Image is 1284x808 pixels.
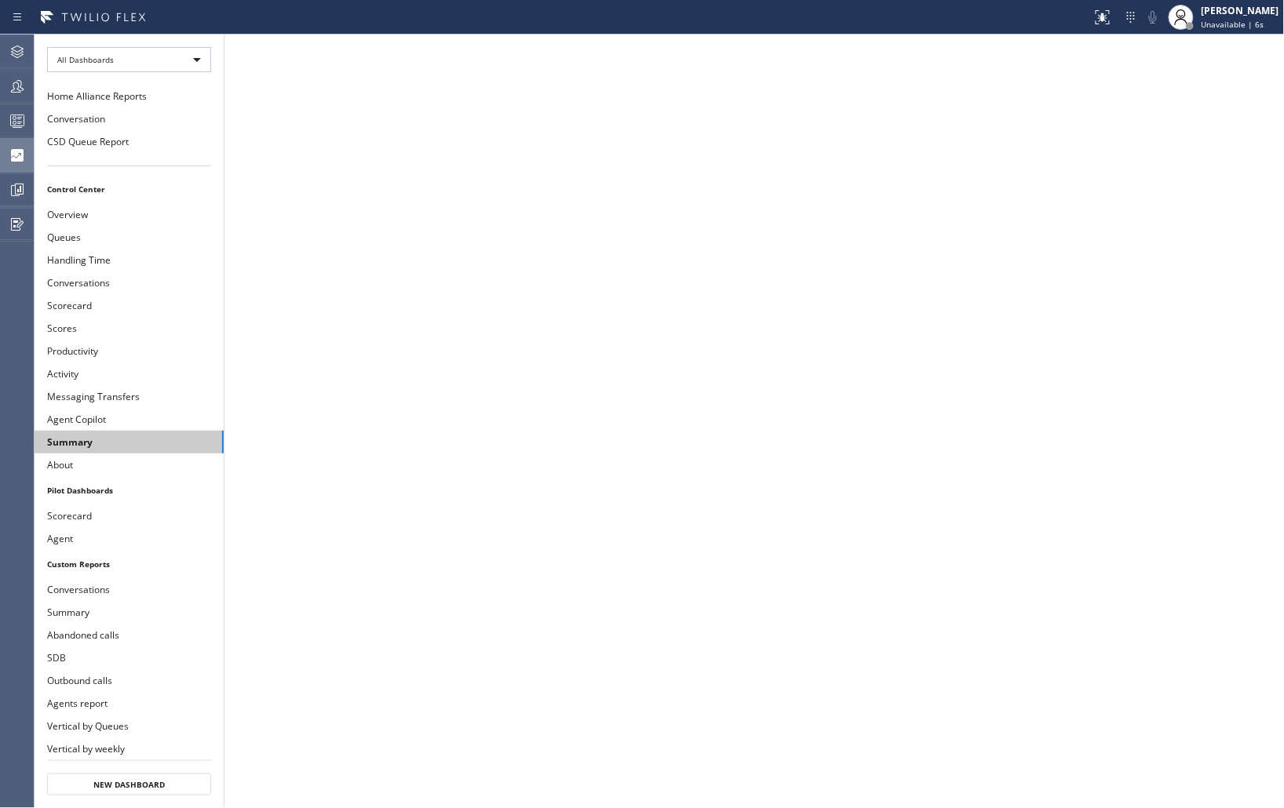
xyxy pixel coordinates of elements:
button: Home Alliance Reports [35,85,224,107]
button: Handling Time [35,249,224,271]
button: About [35,453,224,476]
button: Scorecard [35,294,224,317]
button: Vertical by Queues [35,715,224,737]
button: Conversation [35,107,224,130]
button: Agent [35,527,224,550]
button: Productivity [35,340,224,362]
div: All Dashboards [47,47,211,72]
li: Control Center [35,179,224,199]
button: Activity [35,362,224,385]
button: Scores [35,317,224,340]
button: CSD Queue Report [35,130,224,153]
button: Overview [35,203,224,226]
button: New Dashboard [47,773,211,795]
span: Unavailable | 6s [1202,19,1264,30]
button: Agents report [35,692,224,715]
li: Custom Reports [35,554,224,574]
button: Queues [35,226,224,249]
div: [PERSON_NAME] [1202,4,1279,17]
button: Mute [1142,6,1164,28]
button: SDB [35,646,224,669]
button: Messaging Transfers [35,385,224,408]
button: Summary [35,431,224,453]
button: Scorecard [35,504,224,527]
iframe: dashboard_9f6bb337dffe [224,35,1284,808]
button: Conversations [35,578,224,601]
button: Abandoned calls [35,624,224,646]
button: Agent Copilot [35,408,224,431]
button: Summary [35,601,224,624]
button: Conversations [35,271,224,294]
button: Outbound calls [35,669,224,692]
button: Vertical by weekly [35,737,224,760]
li: Pilot Dashboards [35,480,224,500]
